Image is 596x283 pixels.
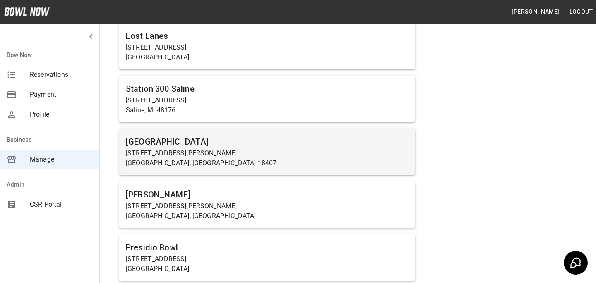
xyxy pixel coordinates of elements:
h6: [GEOGRAPHIC_DATA] [126,135,409,148]
p: [STREET_ADDRESS] [126,254,409,264]
h6: Station 300 Saline [126,82,409,95]
img: logo [4,7,50,16]
h6: [PERSON_NAME] [126,188,409,201]
span: Payment [30,90,93,100]
p: [GEOGRAPHIC_DATA], [GEOGRAPHIC_DATA] [126,211,409,221]
p: [GEOGRAPHIC_DATA] [126,52,409,62]
p: [STREET_ADDRESS] [126,43,409,52]
span: Reservations [30,70,93,80]
p: Saline, MI 48176 [126,105,409,115]
p: [STREET_ADDRESS] [126,95,409,105]
p: [STREET_ADDRESS][PERSON_NAME] [126,148,409,158]
span: Manage [30,155,93,164]
p: [STREET_ADDRESS][PERSON_NAME] [126,201,409,211]
span: Profile [30,109,93,119]
p: [GEOGRAPHIC_DATA], [GEOGRAPHIC_DATA] 18407 [126,158,409,168]
span: CSR Portal [30,200,93,209]
button: [PERSON_NAME] [508,4,562,19]
h6: Presidio Bowl [126,241,409,254]
h6: Lost Lanes [126,29,409,43]
p: [GEOGRAPHIC_DATA] [126,264,409,274]
button: Logout [566,4,596,19]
